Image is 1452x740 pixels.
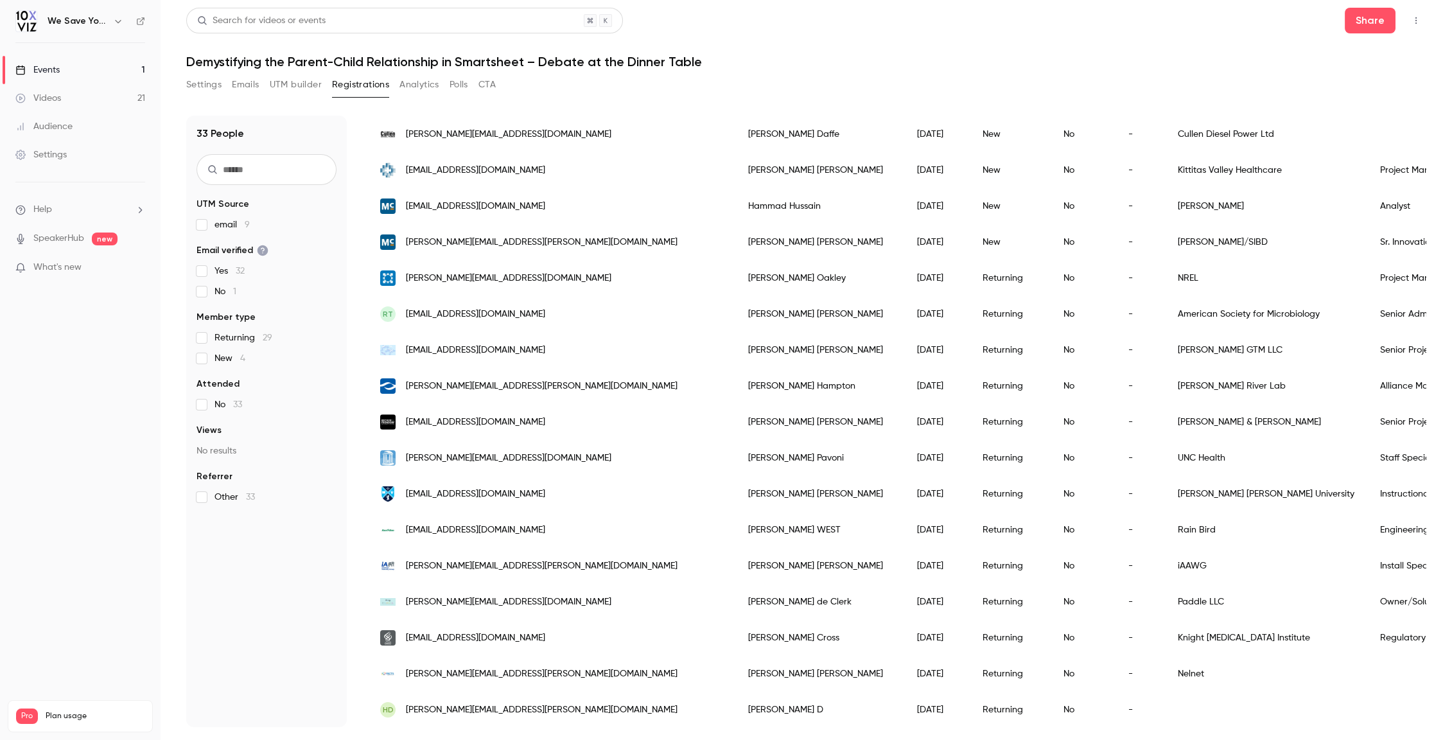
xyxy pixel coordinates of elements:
[735,296,904,332] div: [PERSON_NAME] [PERSON_NAME]
[1115,224,1165,260] div: -
[380,630,396,646] img: ohsu.edu
[970,296,1051,332] div: Returning
[383,308,393,320] span: RT
[1051,404,1115,440] div: No
[970,152,1051,188] div: New
[380,598,396,606] img: paddlesavvy.com
[406,416,545,429] span: [EMAIL_ADDRESS][DOMAIN_NAME]
[1115,296,1165,332] div: -
[735,656,904,692] div: [PERSON_NAME] [PERSON_NAME]
[16,709,38,724] span: Pro
[406,272,611,285] span: [PERSON_NAME][EMAIL_ADDRESS][DOMAIN_NAME]
[735,260,904,296] div: [PERSON_NAME] Oakley
[1115,188,1165,224] div: -
[904,188,970,224] div: [DATE]
[970,368,1051,404] div: Returning
[970,512,1051,548] div: Returning
[46,711,144,721] span: Plan usage
[197,244,268,257] span: Email verified
[970,260,1051,296] div: Returning
[240,354,245,363] span: 4
[1165,476,1367,512] div: [PERSON_NAME] [PERSON_NAME] University
[970,692,1051,728] div: Returning
[970,404,1051,440] div: Returning
[1165,224,1367,260] div: [PERSON_NAME]/SIBD
[904,404,970,440] div: [DATE]
[380,414,396,430] img: beckerfrondorf.com
[48,15,108,28] h6: We Save You Time!
[970,476,1051,512] div: Returning
[1165,548,1367,584] div: iAAWG
[450,75,468,95] button: Polls
[735,512,904,548] div: [PERSON_NAME] WEST
[380,198,396,214] img: mckesson.com
[1051,332,1115,368] div: No
[1165,116,1367,152] div: Cullen Diesel Power Ltd
[406,164,545,177] span: [EMAIL_ADDRESS][DOMAIN_NAME]
[1115,440,1165,476] div: -
[130,262,145,274] iframe: Noticeable Trigger
[380,486,396,502] img: bju.edu
[1165,332,1367,368] div: [PERSON_NAME] GTM LLC
[970,116,1051,152] div: New
[406,344,545,357] span: [EMAIL_ADDRESS][DOMAIN_NAME]
[735,476,904,512] div: [PERSON_NAME] [PERSON_NAME]
[15,64,60,76] div: Events
[970,656,1051,692] div: Returning
[399,75,439,95] button: Analytics
[214,352,245,365] span: New
[735,692,904,728] div: [PERSON_NAME] D
[904,296,970,332] div: [DATE]
[214,331,272,344] span: Returning
[1165,152,1367,188] div: Kittitas Valley Healthcare
[380,522,396,538] img: rainbird.com
[214,218,250,231] span: email
[1051,188,1115,224] div: No
[380,558,396,574] img: iaawg.com
[233,400,242,409] span: 33
[735,368,904,404] div: [PERSON_NAME] Hampton
[1115,476,1165,512] div: -
[970,332,1051,368] div: Returning
[197,198,249,211] span: UTM Source
[735,332,904,368] div: [PERSON_NAME] [PERSON_NAME]
[406,559,678,573] span: [PERSON_NAME][EMAIL_ADDRESS][PERSON_NAME][DOMAIN_NAME]
[246,493,255,502] span: 33
[380,378,396,394] img: crl.com
[245,220,250,229] span: 9
[197,470,232,483] span: Referrer
[1051,692,1115,728] div: No
[904,512,970,548] div: [DATE]
[406,595,611,609] span: [PERSON_NAME][EMAIL_ADDRESS][DOMAIN_NAME]
[380,666,396,682] img: factsmgt.com
[904,332,970,368] div: [DATE]
[904,692,970,728] div: [DATE]
[970,584,1051,620] div: Returning
[1165,440,1367,476] div: UNC Health
[1115,692,1165,728] div: -
[1115,332,1165,368] div: -
[33,232,84,245] a: SpeakerHub
[735,584,904,620] div: [PERSON_NAME] de Clerk
[197,311,256,324] span: Member type
[735,404,904,440] div: [PERSON_NAME] [PERSON_NAME]
[1165,188,1367,224] div: [PERSON_NAME]
[197,14,326,28] div: Search for videos or events
[904,152,970,188] div: [DATE]
[406,128,611,141] span: [PERSON_NAME][EMAIL_ADDRESS][DOMAIN_NAME]
[197,126,244,141] h1: 33 People
[263,333,272,342] span: 29
[1051,584,1115,620] div: No
[970,620,1051,656] div: Returning
[33,261,82,274] span: What's new
[735,548,904,584] div: [PERSON_NAME] [PERSON_NAME]
[904,548,970,584] div: [DATE]
[904,656,970,692] div: [DATE]
[1051,152,1115,188] div: No
[970,440,1051,476] div: Returning
[406,524,545,537] span: [EMAIL_ADDRESS][DOMAIN_NAME]
[270,75,322,95] button: UTM builder
[904,368,970,404] div: [DATE]
[406,200,545,213] span: [EMAIL_ADDRESS][DOMAIN_NAME]
[1115,584,1165,620] div: -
